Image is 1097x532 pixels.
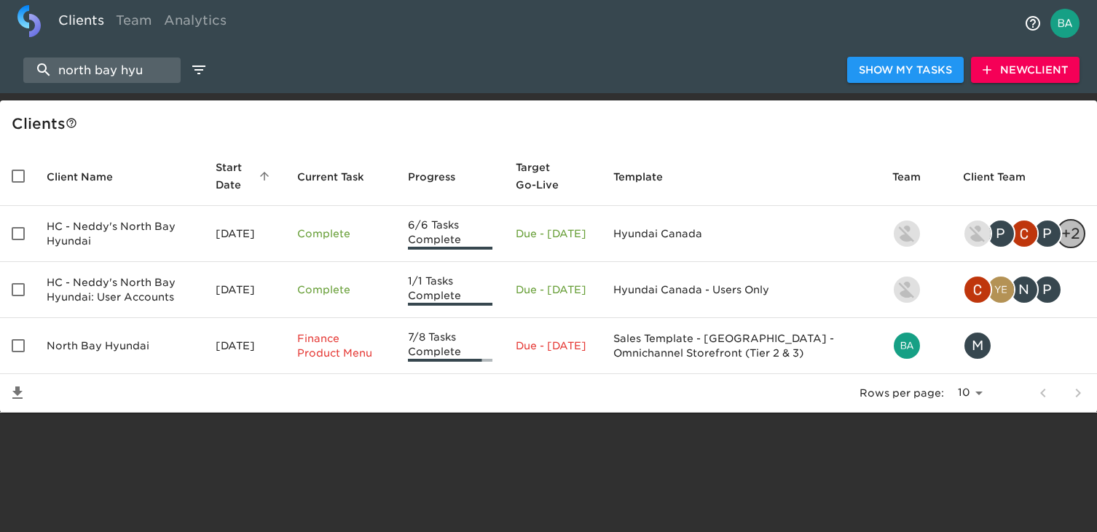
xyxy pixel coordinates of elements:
span: Current Task [297,168,383,186]
span: Show My Tasks [859,61,952,79]
a: Analytics [158,5,232,41]
img: Yerka.mardonet@cdk.com [988,277,1014,303]
td: [DATE] [204,318,286,374]
td: Hyundai Canada - Users Only [602,262,881,318]
img: Profile [1050,9,1080,38]
div: mpingul@wiseautogroup.com [963,331,1085,360]
img: austin@roadster.com [894,277,920,303]
img: logo [17,5,41,37]
span: Client Name [47,168,132,186]
span: Start Date [216,159,274,194]
span: Template [613,168,682,186]
td: 6/6 Tasks Complete [396,206,505,262]
img: christopher.mccarthy@roadster.com [1011,221,1037,247]
button: notifications [1015,6,1050,41]
p: Rows per page: [860,386,944,400]
td: HC - Neddy's North Bay Hyundai [35,206,204,262]
p: Complete [297,226,385,241]
img: shaun.lewis@roadster.com [894,221,920,247]
td: [DATE] [204,262,286,318]
img: christopher.mccarthy@roadster.com [964,277,991,303]
div: P [1033,219,1062,248]
td: 1/1 Tasks Complete [396,262,505,318]
a: Clients [52,5,110,41]
button: edit [186,57,211,82]
img: austin@roadster.com [964,221,991,247]
td: North Bay Hyundai [35,318,204,374]
div: + 2 [1056,219,1085,248]
td: HC - Neddy's North Bay Hyundai: User Accounts [35,262,204,318]
p: Due - [DATE] [516,282,590,297]
td: [DATE] [204,206,286,262]
td: Sales Template - [GEOGRAPHIC_DATA] - Omnichannel Storefront (Tier 2 & 3) [602,318,881,374]
div: austin@roadster.com, president@nnbhyundai.ca, christopher.mccarthy@roadster.com, paul.tansey@road... [963,219,1085,248]
button: NewClient [971,57,1080,84]
div: austin@roadster.com [892,275,940,304]
td: 7/8 Tasks Complete [396,318,505,374]
span: Team [892,168,940,186]
div: christopher.mccarthy@roadster.com, Yerka.mardonet@cdk.com, naomi.abe@cdk.com, president@nnbhyunda... [963,275,1085,304]
p: Due - [DATE] [516,226,590,241]
a: Team [110,5,158,41]
div: P [986,219,1015,248]
button: Show My Tasks [847,57,964,84]
td: Hyundai Canada [602,206,881,262]
div: M [963,331,992,360]
img: bailey.rubin@cdk.com [894,333,920,359]
select: rows per page [950,382,988,404]
span: Calculated based on the start date and the duration of all Tasks contained in this Hub. [516,159,571,194]
p: Finance Product Menu [297,331,385,360]
div: Client s [12,112,1091,135]
p: Due - [DATE] [516,338,590,353]
span: Target Go-Live [516,159,590,194]
span: New Client [983,61,1068,79]
span: Client Team [963,168,1045,186]
svg: This is a list of all of your clients and clients shared with you [66,117,77,129]
div: bailey.rubin@cdk.com [892,331,940,360]
div: shaun.lewis@roadster.com [892,219,940,248]
span: This is the next Task in this Hub that should be completed [297,168,364,186]
input: search [23,57,181,83]
p: Complete [297,282,385,297]
div: N [1010,275,1039,304]
span: Progress [408,168,474,186]
div: P [1033,275,1062,304]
